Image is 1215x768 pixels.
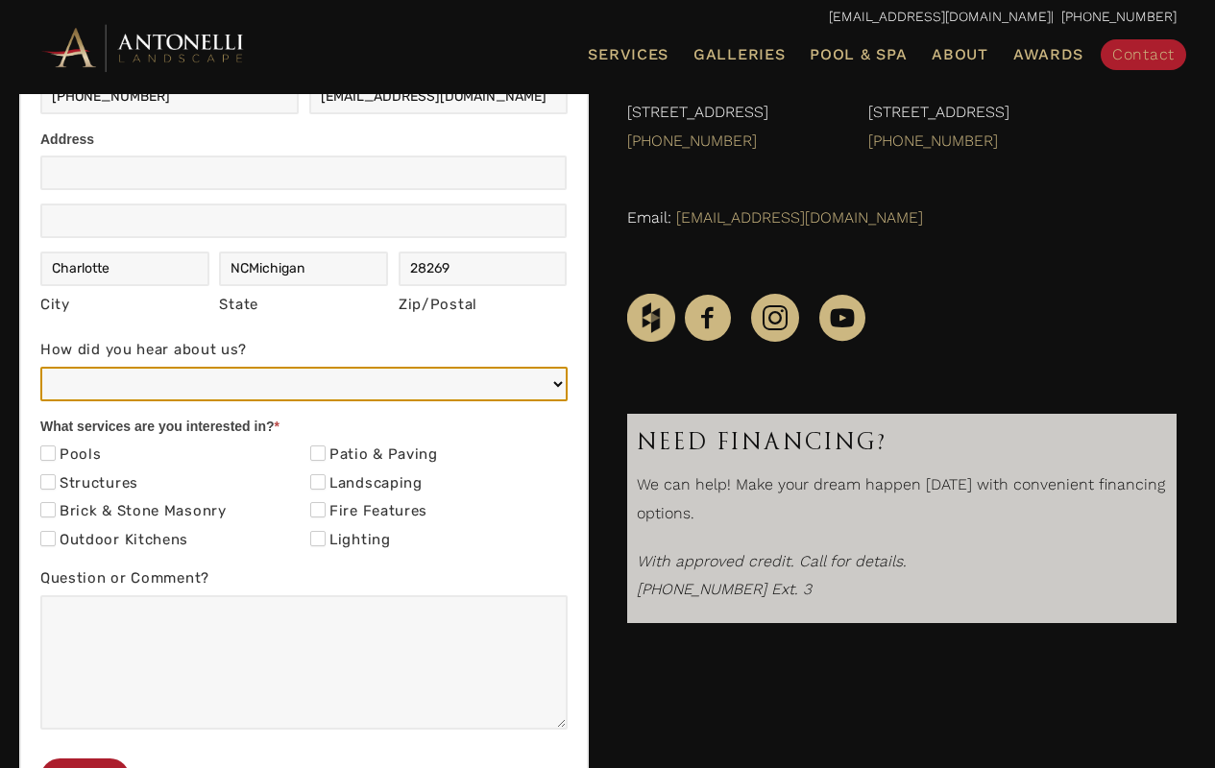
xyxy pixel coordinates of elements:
[637,580,812,598] em: [PHONE_NUMBER] Ext. 3
[627,70,830,165] p: [US_STATE] Twp. [STREET_ADDRESS]
[1006,42,1091,67] a: Awards
[310,502,326,517] input: Fire Features
[40,415,568,443] div: What services are you interested in?
[580,42,676,67] a: Services
[310,502,427,521] label: Fire Features
[802,42,914,67] a: Pool & Spa
[40,565,568,595] label: Question or Comment?
[627,294,675,342] img: Houzz
[627,208,671,227] span: Email:
[40,502,227,521] label: Brick & Stone Masonry
[40,474,56,490] input: Structures
[40,531,188,550] label: Outdoor Kitchens
[40,502,56,517] input: Brick & Stone Masonry
[627,132,757,150] a: [PHONE_NUMBER]
[40,445,56,461] input: Pools
[310,445,438,465] label: Patio & Paving
[40,474,138,493] label: Structures
[829,9,1051,24] a: [EMAIL_ADDRESS][DOMAIN_NAME]
[868,70,1177,165] p: [GEOGRAPHIC_DATA] [STREET_ADDRESS]
[588,47,668,62] span: Services
[686,42,792,67] a: Galleries
[38,5,1177,30] p: | [PHONE_NUMBER]
[310,531,326,546] input: Lighting
[40,445,102,465] label: Pools
[38,21,250,74] img: Antonelli Horizontal Logo
[310,474,326,490] input: Landscaping
[868,132,998,150] a: [PHONE_NUMBER]
[399,292,568,319] div: Zip/Postal
[1101,39,1186,70] a: Contact
[1112,45,1175,63] span: Contact
[637,470,1168,537] p: We can help! Make your dream happen [DATE] with convenient financing options.
[40,337,568,367] label: How did you hear about us?
[310,531,391,550] label: Lighting
[40,531,56,546] input: Outdoor Kitchens
[810,45,907,63] span: Pool & Spa
[40,128,568,156] div: Address
[310,474,423,493] label: Landscaping
[219,252,388,286] input: Michigan
[924,42,996,67] a: About
[693,45,785,63] span: Galleries
[932,47,988,62] span: About
[637,423,1168,461] h3: Need Financing?
[40,292,209,319] div: City
[1013,45,1083,63] span: Awards
[310,445,326,461] input: Patio & Paving
[637,552,907,570] i: With approved credit. Call for details.
[676,208,923,227] a: [EMAIL_ADDRESS][DOMAIN_NAME]
[219,292,388,319] div: State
